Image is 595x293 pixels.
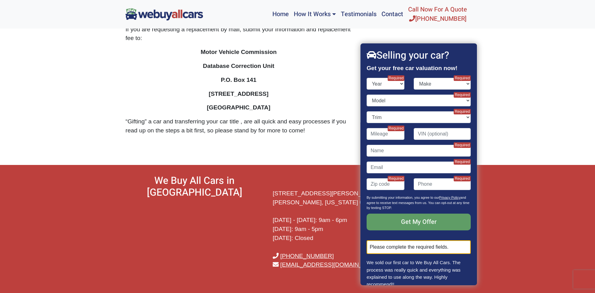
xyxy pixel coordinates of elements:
[406,2,469,26] a: Call Now For A Quote[PHONE_NUMBER]
[388,75,405,81] span: Required
[367,145,471,157] input: Name
[221,77,257,83] b: P.O. Box 141
[126,8,203,20] img: We Buy All Cars in NJ logo
[367,214,471,230] input: Get My Offer
[414,178,471,190] input: Phone
[454,142,471,148] span: Required
[291,2,338,26] a: How It Works
[388,176,405,181] span: Required
[207,104,270,111] b: [GEOGRAPHIC_DATA]
[273,189,411,269] p: [STREET_ADDRESS][PERSON_NAME] [PERSON_NAME], [US_STATE] 08043 [DATE] - [DATE]: 9am - 6pm [DATE]: ...
[280,253,334,259] a: [PHONE_NUMBER]
[126,175,263,199] h2: We Buy All Cars in [GEOGRAPHIC_DATA]
[367,128,405,140] input: Mileage
[367,240,471,254] div: Please complete the required fields.
[209,91,269,97] b: [STREET_ADDRESS]
[454,109,471,114] span: Required
[439,196,460,199] a: Privacy Policy
[367,50,471,61] h2: Selling your car?
[367,65,457,71] strong: Get your free car valuation now!
[338,2,379,26] a: Testimonials
[414,128,471,140] input: VIN (optional)
[388,126,405,131] span: Required
[367,162,471,173] input: Email
[454,159,471,165] span: Required
[367,78,471,254] form: Contact form
[367,178,405,190] input: Zip code
[280,261,381,268] a: [EMAIL_ADDRESS][DOMAIN_NAME]
[367,259,471,287] p: We sold our first car to We Buy All Cars. The process was really quick and everything was explain...
[201,49,276,55] b: Motor Vehicle Commission
[203,63,274,69] b: Database Correction Unit
[454,75,471,81] span: Required
[270,2,291,26] a: Home
[379,2,406,26] a: Contact
[126,118,346,134] span: “Gifting” a car and transferring your car title , are all quick and easy processes if you read up...
[367,195,471,214] p: By submitting your information, you agree to our and agree to receive text messages from us. You ...
[454,176,471,181] span: Required
[454,92,471,98] span: Required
